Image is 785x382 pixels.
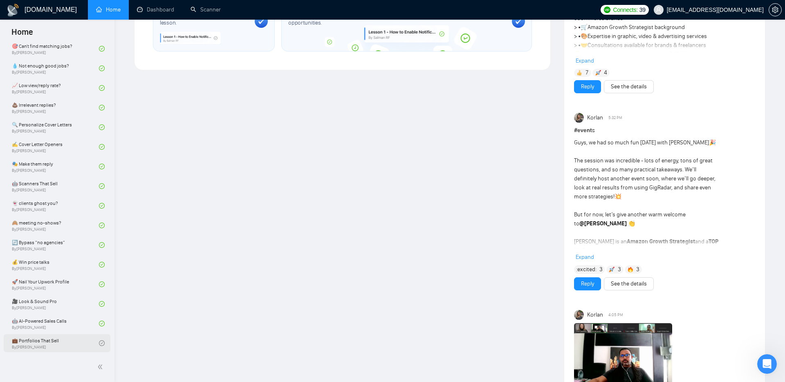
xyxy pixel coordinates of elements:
span: check-circle [99,144,105,150]
button: setting [769,3,782,16]
span: Korlan [587,310,603,319]
a: homeHome [96,6,121,13]
a: 💼 Portfolios That SellBy[PERSON_NAME] [12,334,99,352]
a: 💧 Not enough good jobs?By[PERSON_NAME] [12,59,99,77]
a: ✍️ Cover Letter OpenersBy[PERSON_NAME] [12,138,99,156]
a: Reply [581,82,594,91]
span: check-circle [99,281,105,287]
span: check-circle [99,46,105,52]
span: 3 [636,265,639,274]
span: check-circle [99,321,105,326]
span: check-circle [99,301,105,307]
span: Expand [576,254,594,261]
a: Reply [581,279,594,288]
span: Connects: [613,5,637,14]
span: 👏 [628,220,635,227]
a: searchScanner [191,6,221,13]
span: 7 [585,69,588,77]
span: check-circle [99,242,105,248]
span: check-circle [99,164,105,169]
a: 💰 Win price talksBy[PERSON_NAME] [12,256,99,274]
span: 💡 [574,51,581,58]
img: 🔥 [628,267,633,272]
strong: Amazon Growth Strategist [627,238,695,245]
span: 💥 [615,193,621,200]
span: check-circle [99,183,105,189]
span: 5:32 PM [608,114,622,121]
a: 🎯 Can't find matching jobs?By[PERSON_NAME] [12,40,99,58]
span: check-circle [99,105,105,110]
a: 🎭 Make them replyBy[PERSON_NAME] [12,157,99,175]
a: 👻 clients ghost you?By[PERSON_NAME] [12,197,99,215]
iframe: Intercom live chat [757,354,777,374]
span: :excited: [576,265,597,274]
a: See the details [611,279,647,288]
h1: # events [574,126,755,135]
span: 3 [599,265,603,274]
a: 💩 Irrelevant replies?By[PERSON_NAME] [12,99,99,117]
span: 🎉 [709,139,716,146]
span: 39 [639,5,646,14]
span: check-circle [99,65,105,71]
span: 3 [618,265,621,274]
span: check-circle [99,124,105,130]
span: Home [5,26,40,43]
span: check-circle [99,222,105,228]
div: Guys, we had so much fun [DATE] with [PERSON_NAME] The session was incredible - lots of energy, t... [574,138,719,354]
button: See the details [604,80,654,93]
a: 📈 Low view/reply rate?By[PERSON_NAME] [12,79,99,97]
span: Korlan [587,113,603,122]
span: check-circle [99,85,105,91]
span: 4:05 PM [608,311,623,319]
img: logo [7,4,20,17]
span: check-circle [99,262,105,267]
img: 🚀 [595,70,601,76]
a: See the details [611,82,647,91]
img: 👍 [576,70,582,76]
strong: @[PERSON_NAME] [579,220,627,227]
button: Reply [574,80,601,93]
a: 🤖 AI-Powered Sales CallsBy[PERSON_NAME] [12,315,99,333]
span: check-circle [99,203,105,209]
img: Korlan [574,113,584,123]
span: 🎨 [581,33,588,40]
span: 🛒 [581,24,588,31]
img: Korlan [574,310,584,320]
a: 🎥 Look & Sound ProBy[PERSON_NAME] [12,295,99,313]
span: 4 [604,69,607,77]
span: user [656,7,662,13]
a: dashboardDashboard [137,6,174,13]
span: 🤝 [581,42,588,49]
a: 🔍 Personalize Cover LettersBy[PERSON_NAME] [12,118,99,136]
a: 🙈 meeting no-shows?By[PERSON_NAME] [12,216,99,234]
img: 🚀 [609,267,615,272]
button: See the details [604,277,654,290]
button: Reply [574,277,601,290]
a: 🚀 Nail Your Upwork ProfileBy[PERSON_NAME] [12,275,99,293]
span: Expand [576,57,594,64]
span: double-left [97,363,105,371]
span: setting [769,7,781,13]
a: 🤖 Scanners That SellBy[PERSON_NAME] [12,177,99,195]
img: upwork-logo.png [604,7,610,13]
a: 🔄 Bypass “no agencies”By[PERSON_NAME] [12,236,99,254]
span: check-circle [99,340,105,346]
a: setting [769,7,782,13]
